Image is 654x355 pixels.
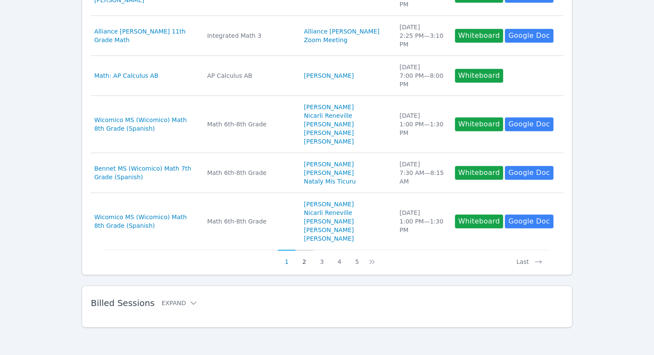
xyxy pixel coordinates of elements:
[455,166,504,180] button: Whiteboard
[505,166,553,180] a: Google Doc
[94,164,197,181] a: Bennet MS (Wicomico) Math 7th Grade (Spanish)
[304,177,356,186] a: Nataly Mis Ticuru
[399,23,444,49] div: [DATE] 2:25 PM — 3:10 PM
[91,153,563,193] tr: Bennet MS (Wicomico) Math 7th Grade (Spanish)Math 6th-8th Grade[PERSON_NAME][PERSON_NAME]Nataly M...
[207,217,294,226] div: Math 6th-8th Grade
[304,208,352,217] a: Nicarli Reneville
[455,29,504,43] button: Whiteboard
[399,63,444,89] div: [DATE] 7:00 PM — 8:00 PM
[91,56,563,96] tr: Math: AP Calculus ABAP Calculus AB[PERSON_NAME][DATE]7:00 PM—8:00 PMWhiteboard
[313,250,331,266] button: 3
[399,160,444,186] div: [DATE] 7:30 AM — 8:15 AM
[399,111,444,137] div: [DATE] 1:00 PM — 1:30 PM
[304,168,354,177] a: [PERSON_NAME]
[304,226,389,243] a: [PERSON_NAME] [PERSON_NAME]
[207,168,294,177] div: Math 6th-8th Grade
[505,117,553,131] a: Google Doc
[510,250,550,266] button: Last
[304,27,389,44] a: Alliance [PERSON_NAME] Zoom Meeting
[94,213,197,230] a: Wicomico MS (Wicomico) Math 8th Grade (Spanish)
[278,250,295,266] button: 1
[455,69,504,83] button: Whiteboard
[91,298,154,308] span: Billed Sessions
[295,250,313,266] button: 2
[162,299,198,307] button: Expand
[304,129,389,146] a: [PERSON_NAME] [PERSON_NAME]
[304,200,354,208] a: [PERSON_NAME]
[505,214,553,228] a: Google Doc
[331,250,348,266] button: 4
[304,217,354,226] a: [PERSON_NAME]
[304,103,354,111] a: [PERSON_NAME]
[94,116,197,133] a: Wicomico MS (Wicomico) Math 8th Grade (Spanish)
[207,31,294,40] div: Integrated Math 3
[91,16,563,56] tr: Alliance [PERSON_NAME] 11th Grade MathIntegrated Math 3Alliance [PERSON_NAME] Zoom Meeting[DATE]2...
[304,71,354,80] a: [PERSON_NAME]
[304,120,354,129] a: [PERSON_NAME]
[91,96,563,153] tr: Wicomico MS (Wicomico) Math 8th Grade (Spanish)Math 6th-8th Grade[PERSON_NAME]Nicarli Reneville[P...
[207,120,294,129] div: Math 6th-8th Grade
[399,208,444,234] div: [DATE] 1:00 PM — 1:30 PM
[207,71,294,80] div: AP Calculus AB
[94,71,158,80] a: Math: AP Calculus AB
[505,29,553,43] a: Google Doc
[455,117,504,131] button: Whiteboard
[455,214,504,228] button: Whiteboard
[304,160,354,168] a: [PERSON_NAME]
[348,250,366,266] button: 5
[304,111,352,120] a: Nicarli Reneville
[94,27,197,44] a: Alliance [PERSON_NAME] 11th Grade Math
[91,193,563,250] tr: Wicomico MS (Wicomico) Math 8th Grade (Spanish)Math 6th-8th Grade[PERSON_NAME]Nicarli Reneville[P...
